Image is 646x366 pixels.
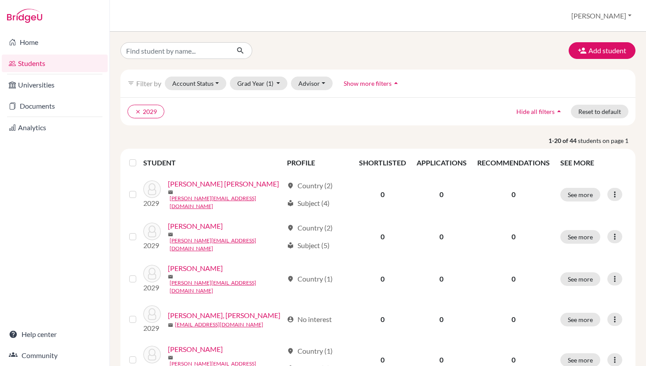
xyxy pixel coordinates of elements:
div: Subject (4) [287,198,330,209]
button: See more [560,313,600,326]
td: 0 [354,173,411,216]
a: [PERSON_NAME] [PERSON_NAME] [168,179,279,189]
img: Adetola, Samuel Leslie Adelani Malik [143,180,161,198]
th: RECOMMENDATIONS [472,152,555,173]
p: 2029 [143,282,161,293]
a: [PERSON_NAME][EMAIL_ADDRESS][DOMAIN_NAME] [170,279,283,295]
span: account_circle [287,316,294,323]
a: Documents [2,97,108,115]
button: Advisor [291,77,333,90]
th: SHORTLISTED [354,152,411,173]
div: Subject (5) [287,240,330,251]
span: location_on [287,182,294,189]
p: 0 [477,231,550,242]
td: 0 [411,173,472,216]
a: Analytics [2,119,108,136]
span: location_on [287,275,294,282]
p: 2029 [143,198,161,209]
td: 0 [354,216,411,258]
a: Students [2,55,108,72]
span: (1) [266,80,273,87]
a: Community [2,347,108,364]
p: 2029 [143,240,161,251]
i: arrow_drop_up [392,79,400,88]
img: Al Ahdab, Mia Maria [143,265,161,282]
button: See more [560,188,600,201]
td: 0 [411,216,472,258]
button: clear2029 [127,105,164,118]
button: Account Status [165,77,226,90]
a: [PERSON_NAME] [168,263,223,274]
p: 0 [477,189,550,200]
span: Show more filters [344,80,392,87]
p: 0 [477,314,550,325]
span: location_on [287,224,294,231]
span: students on page 1 [578,136,635,145]
p: 0 [477,355,550,365]
p: 0 [477,274,550,284]
th: APPLICATIONS [411,152,472,173]
span: mail [168,274,173,279]
img: Bediako, Nigel [143,346,161,363]
th: SEE MORE [555,152,632,173]
span: location_on [287,348,294,355]
a: Universities [2,76,108,94]
button: Add student [569,42,635,59]
button: Grad Year(1) [230,77,288,90]
button: See more [560,272,600,286]
div: Country (2) [287,223,333,233]
span: local_library [287,242,294,249]
th: STUDENT [143,152,282,173]
span: mail [168,190,173,195]
a: Home [2,33,108,51]
span: Filter by [136,79,161,88]
span: local_library [287,200,294,207]
td: 0 [354,300,411,339]
a: Help center [2,326,108,343]
a: [PERSON_NAME] [168,344,223,355]
button: See more [560,230,600,244]
a: [PERSON_NAME][EMAIL_ADDRESS][DOMAIN_NAME] [170,194,283,210]
span: mail [168,232,173,237]
a: [EMAIL_ADDRESS][DOMAIN_NAME] [175,321,263,329]
input: Find student by name... [120,42,229,59]
a: [PERSON_NAME], [PERSON_NAME] [168,310,280,321]
td: 0 [354,258,411,300]
a: [PERSON_NAME] [168,221,223,231]
div: Country (2) [287,180,333,191]
img: Bridge-U [7,9,42,23]
td: 0 [411,300,472,339]
div: No interest [287,314,332,325]
span: mail [168,322,173,328]
button: Show more filtersarrow_drop_up [336,77,408,90]
th: PROFILE [282,152,354,173]
span: mail [168,355,173,360]
button: Hide all filtersarrow_drop_up [509,105,571,118]
span: Hide all filters [516,108,555,115]
button: Reset to default [571,105,628,118]
td: 0 [411,258,472,300]
p: 2029 [143,323,161,333]
strong: 1-20 of 44 [548,136,578,145]
button: [PERSON_NAME] [567,7,635,24]
i: arrow_drop_up [555,107,563,116]
a: [PERSON_NAME][EMAIL_ADDRESS][DOMAIN_NAME] [170,237,283,253]
img: Anipa, Justina Joy Ahoefa [143,305,161,323]
div: Country (1) [287,346,333,356]
i: filter_list [127,80,134,87]
i: clear [135,109,141,115]
div: Country (1) [287,274,333,284]
img: Adwan-Kamara, Amira [143,223,161,240]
